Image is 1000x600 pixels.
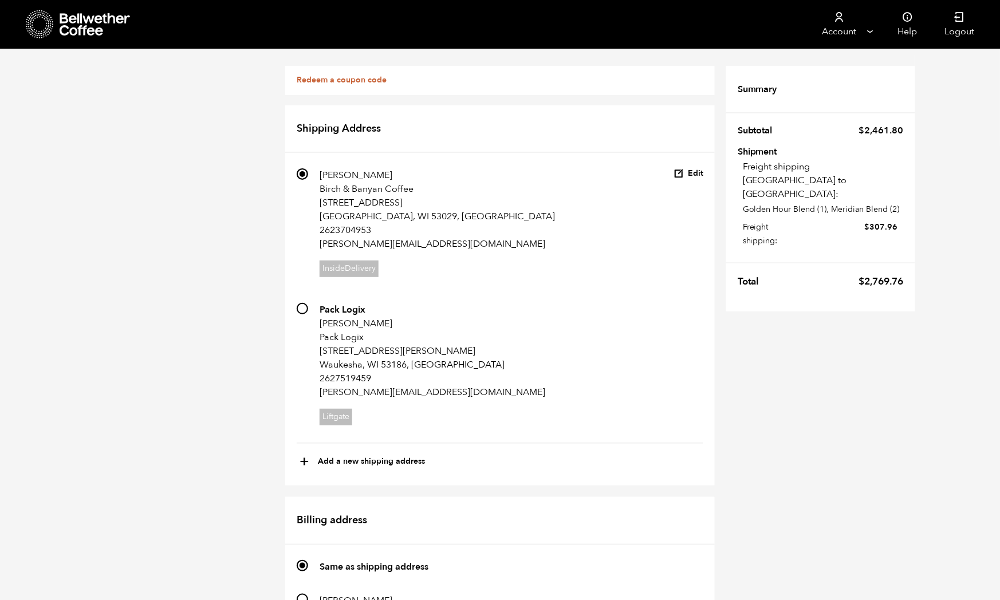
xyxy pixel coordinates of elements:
p: [PERSON_NAME][EMAIL_ADDRESS][DOMAIN_NAME] [320,385,545,399]
span: $ [859,124,865,137]
p: [PERSON_NAME][EMAIL_ADDRESS][DOMAIN_NAME] [320,237,555,251]
span: $ [859,275,865,288]
input: Pack Logix [PERSON_NAME] Pack Logix [STREET_ADDRESS][PERSON_NAME] Waukesha, WI 53186, [GEOGRAPHIC... [297,303,308,314]
span: + [300,452,309,472]
p: Golden Hour Blend (1), Meridian Blend (2) [743,203,904,215]
span: $ [865,222,870,232]
strong: Pack Logix [320,303,365,316]
p: Freight shipping [GEOGRAPHIC_DATA] to [GEOGRAPHIC_DATA]: [743,160,904,201]
bdi: 2,769.76 [859,275,904,288]
p: [PERSON_NAME] [320,317,545,330]
th: Shipment [738,147,804,155]
p: 2627519459 [320,372,545,385]
p: [PERSON_NAME] [320,168,555,182]
strong: Same as shipping address [320,560,428,573]
p: Waukesha, WI 53186, [GEOGRAPHIC_DATA] [320,358,545,372]
p: [STREET_ADDRESS] [320,196,555,210]
p: Pack Logix [320,330,545,344]
p: [STREET_ADDRESS][PERSON_NAME] [320,344,545,358]
bdi: 2,461.80 [859,124,904,137]
h2: Shipping Address [285,105,715,153]
h2: Billing address [285,497,715,545]
th: Subtotal [738,119,779,143]
button: +Add a new shipping address [300,452,425,472]
p: Birch & Banyan Coffee [320,182,555,196]
span: Liftgate [320,409,352,425]
input: Same as shipping address [297,560,308,571]
span: InsideDelivery [320,260,379,277]
th: Summary [738,77,784,101]
label: Freight shipping: [743,219,898,248]
input: [PERSON_NAME] Birch & Banyan Coffee [STREET_ADDRESS] [GEOGRAPHIC_DATA], WI 53029, [GEOGRAPHIC_DAT... [297,168,308,180]
p: 2623704953 [320,223,555,237]
button: Edit [674,168,703,179]
p: [GEOGRAPHIC_DATA], WI 53029, [GEOGRAPHIC_DATA] [320,210,555,223]
th: Total [738,269,766,294]
a: Redeem a coupon code [297,74,387,85]
bdi: 307.96 [865,222,898,232]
